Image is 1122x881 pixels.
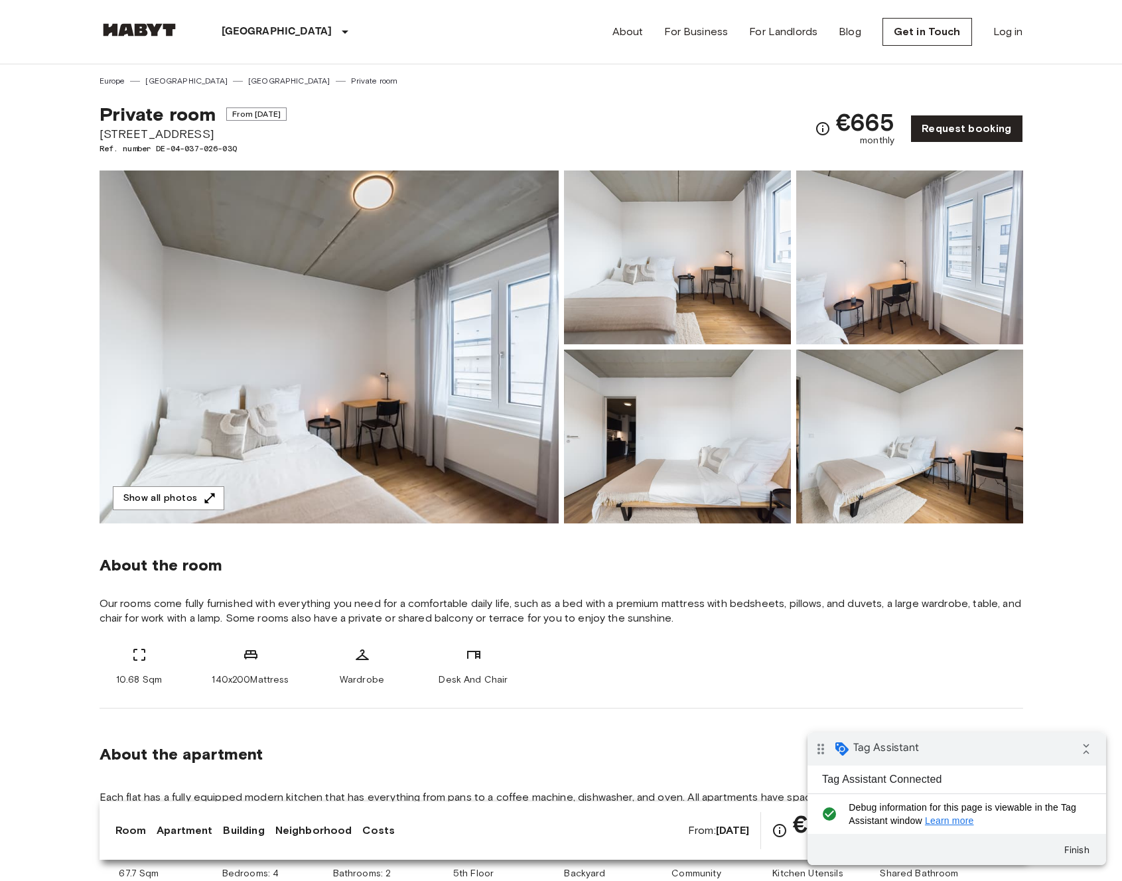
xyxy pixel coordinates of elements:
[564,170,791,344] img: Picture of unit DE-04-037-026-03Q
[100,744,263,764] span: About the apartment
[248,75,330,87] a: [GEOGRAPHIC_DATA]
[772,823,788,839] svg: Check cost overview for full price breakdown. Please note that discounts apply to new joiners onl...
[115,823,147,839] a: Room
[212,673,289,687] span: 140x200Mattress
[815,121,831,137] svg: Check cost overview for full price breakdown. Please note that discounts apply to new joiners onl...
[100,23,179,36] img: Habyt
[11,68,33,95] i: check_circle
[749,24,817,40] a: For Landlords
[688,823,750,838] span: From:
[882,18,972,46] a: Get in Touch
[41,68,277,95] span: Debug information for this page is viewable in the Tag Assistant window
[564,867,605,880] span: Backyard
[100,75,125,87] a: Europe
[226,107,287,121] span: From [DATE]
[265,3,292,30] i: Collapse debug badge
[100,170,559,523] img: Marketing picture of unit DE-04-037-026-03Q
[362,823,395,839] a: Costs
[100,555,1023,575] span: About the room
[796,350,1023,523] img: Picture of unit DE-04-037-026-03Q
[453,867,494,880] span: 5th Floor
[116,673,162,687] span: 10.68 Sqm
[793,812,852,836] span: €665
[275,823,352,839] a: Neighborhood
[351,75,398,87] a: Private room
[46,9,111,22] span: Tag Assistant
[772,867,843,880] span: Kitchen Utensils
[564,350,791,523] img: Picture of unit DE-04-037-026-03Q
[117,83,167,94] a: Learn more
[222,24,332,40] p: [GEOGRAPHIC_DATA]
[100,596,1023,626] span: Our rooms come fully furnished with everything you need for a comfortable daily life, such as a b...
[157,823,212,839] a: Apartment
[100,790,1023,819] span: Each flat has a fully equipped modern kitchen that has everything from pans to a coffee machine, ...
[664,24,728,40] a: For Business
[340,673,384,687] span: Wardrobe
[100,103,216,125] span: Private room
[612,24,644,40] a: About
[993,24,1023,40] a: Log in
[439,673,508,687] span: Desk And Chair
[222,867,279,880] span: Bedrooms: 4
[333,867,391,880] span: Bathrooms: 2
[145,75,228,87] a: [GEOGRAPHIC_DATA]
[245,105,293,129] button: Finish
[910,115,1022,143] a: Request booking
[839,24,861,40] a: Blog
[860,134,894,147] span: monthly
[100,125,287,143] span: [STREET_ADDRESS]
[100,143,287,155] span: Ref. number DE-04-037-026-03Q
[119,867,159,880] span: 67.7 Sqm
[836,110,895,134] span: €665
[223,823,264,839] a: Building
[880,867,958,880] span: Shared Bathroom
[716,824,750,837] b: [DATE]
[113,486,224,511] button: Show all photos
[796,170,1023,344] img: Picture of unit DE-04-037-026-03Q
